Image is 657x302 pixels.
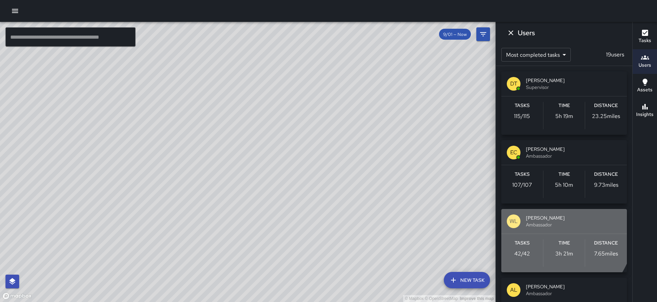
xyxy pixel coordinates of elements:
[633,74,657,99] button: Assets
[501,48,571,62] div: Most completed tasks
[603,51,627,59] p: 19 users
[594,171,618,178] h6: Distance
[514,112,530,120] p: 115 / 115
[510,80,517,88] p: DT
[510,148,517,157] p: EC
[476,27,490,41] button: Filters
[558,171,570,178] h6: Time
[592,112,620,120] p: 23.25 miles
[526,84,621,91] span: Supervisor
[639,62,651,69] h6: Users
[510,217,518,225] p: WL
[501,71,627,135] button: DT[PERSON_NAME]SupervisorTasks115/115Time5h 19mDistance23.25miles
[526,153,621,159] span: Ambassador
[594,239,618,247] h6: Distance
[526,77,621,84] span: [PERSON_NAME]
[555,250,573,258] p: 3h 21m
[637,86,653,94] h6: Assets
[555,112,573,120] p: 5h 19m
[515,239,530,247] h6: Tasks
[526,214,621,221] span: [PERSON_NAME]
[633,99,657,123] button: Insights
[439,31,471,37] span: 9/01 — Now
[526,283,621,290] span: [PERSON_NAME]
[510,286,517,294] p: AL
[512,181,532,189] p: 107 / 107
[594,250,618,258] p: 7.65 miles
[639,37,651,44] h6: Tasks
[501,209,627,272] button: WL[PERSON_NAME]AmbassadorTasks42/42Time3h 21mDistance7.65miles
[633,49,657,74] button: Users
[515,102,530,109] h6: Tasks
[555,181,573,189] p: 5h 10m
[594,181,618,189] p: 9.73 miles
[633,25,657,49] button: Tasks
[636,111,654,118] h6: Insights
[558,102,570,109] h6: Time
[526,146,621,153] span: [PERSON_NAME]
[526,290,621,297] span: Ambassador
[558,239,570,247] h6: Time
[501,140,627,203] button: EC[PERSON_NAME]AmbassadorTasks107/107Time5h 10mDistance9.73miles
[514,250,530,258] p: 42 / 42
[504,26,518,40] button: Dismiss
[526,221,621,228] span: Ambassador
[518,27,535,38] h6: Users
[444,272,490,288] button: New Task
[594,102,618,109] h6: Distance
[515,171,530,178] h6: Tasks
